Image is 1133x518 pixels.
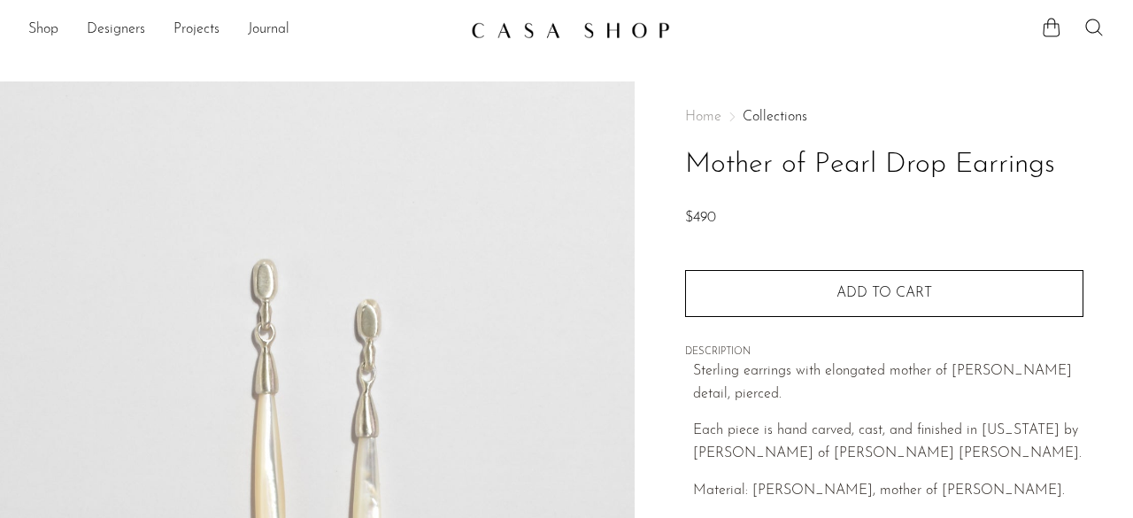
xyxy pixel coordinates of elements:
span: DESCRIPTION [685,344,1083,360]
a: Collections [743,110,807,124]
p: Material: [PERSON_NAME], mother of [PERSON_NAME]. [693,480,1083,503]
a: Journal [248,19,289,42]
a: Shop [28,19,58,42]
nav: Breadcrumbs [685,110,1083,124]
span: Home [685,110,721,124]
span: Add to cart [836,286,932,300]
span: $490 [685,211,716,225]
a: Designers [87,19,145,42]
h1: Mother of Pearl Drop Earrings [685,143,1083,188]
p: Each piece is hand carved, cast, and finished in [US_STATE] by [PERSON_NAME] of [PERSON_NAME] [PE... [693,420,1083,465]
ul: NEW HEADER MENU [28,15,457,45]
span: Sterling earrings with elongated mother of [PERSON_NAME] detail, pierced. [693,364,1072,401]
a: Projects [173,19,220,42]
nav: Desktop navigation [28,15,457,45]
button: Add to cart [685,270,1083,316]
